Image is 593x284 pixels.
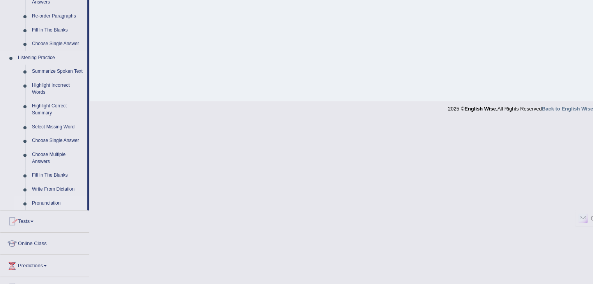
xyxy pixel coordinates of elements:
[28,120,87,134] a: Select Missing Word
[28,168,87,182] a: Fill In The Blanks
[0,233,89,252] a: Online Class
[0,210,89,230] a: Tests
[542,106,593,112] a: Back to English Wise
[0,255,89,274] a: Predictions
[28,79,87,99] a: Highlight Incorrect Words
[28,182,87,196] a: Write From Dictation
[28,37,87,51] a: Choose Single Answer
[464,106,497,112] strong: English Wise.
[28,65,87,79] a: Summarize Spoken Text
[28,23,87,37] a: Fill In The Blanks
[28,196,87,210] a: Pronunciation
[448,101,593,112] div: 2025 © All Rights Reserved
[28,99,87,120] a: Highlight Correct Summary
[14,51,87,65] a: Listening Practice
[28,9,87,23] a: Re-order Paragraphs
[28,134,87,148] a: Choose Single Answer
[28,148,87,168] a: Choose Multiple Answers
